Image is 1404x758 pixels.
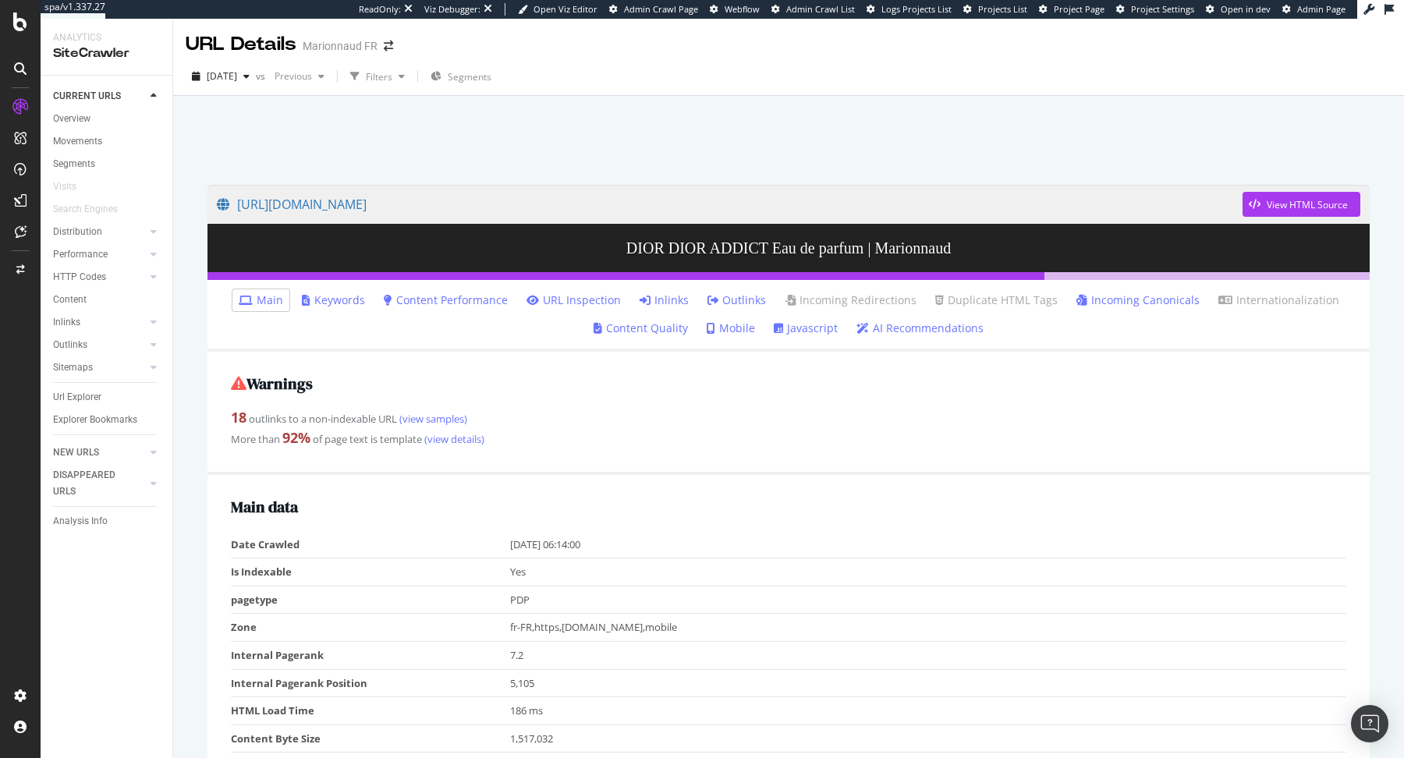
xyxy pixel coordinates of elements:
a: URL Inspection [526,292,621,308]
a: Movements [53,133,161,150]
div: Sitemaps [53,360,93,376]
a: Keywords [302,292,365,308]
span: Projects List [978,3,1027,15]
div: CURRENT URLS [53,88,121,104]
a: Javascript [774,321,838,336]
a: Search Engines [53,201,133,218]
div: Open Intercom Messenger [1351,705,1388,742]
div: Viz Debugger: [424,3,480,16]
a: Content [53,292,161,308]
div: Analytics [53,31,160,44]
a: Duplicate HTML Tags [935,292,1058,308]
a: Performance [53,246,146,263]
td: 186 ms [510,697,1347,725]
div: Overview [53,111,90,127]
div: Marionnaud FR [303,38,378,54]
a: Incoming Redirections [785,292,916,308]
a: Projects List [963,3,1027,16]
td: Content Byte Size [231,724,510,753]
a: Project Page [1039,3,1104,16]
div: Explorer Bookmarks [53,412,137,428]
button: View HTML Source [1243,192,1360,217]
td: Zone [231,614,510,642]
td: 5,105 [510,669,1347,697]
td: pagetype [231,586,510,614]
a: Analysis Info [53,513,161,530]
td: fr-FR,https,[DOMAIN_NAME],mobile [510,614,1347,642]
a: Logs Projects List [867,3,952,16]
span: Logs Projects List [881,3,952,15]
div: HTTP Codes [53,269,106,285]
span: vs [256,69,268,83]
div: URL Details [186,31,296,58]
td: Is Indexable [231,558,510,586]
a: Admin Crawl Page [609,3,698,16]
a: NEW URLS [53,445,146,461]
td: HTML Load Time [231,697,510,725]
a: Webflow [710,3,760,16]
td: Internal Pagerank Position [231,669,510,697]
a: Open Viz Editor [518,3,597,16]
td: PDP [510,586,1347,614]
a: Sitemaps [53,360,146,376]
a: CURRENT URLS [53,88,146,104]
div: Movements [53,133,102,150]
button: Previous [268,64,331,89]
strong: 92 % [282,428,310,447]
a: Main [239,292,283,308]
span: Webflow [725,3,760,15]
a: Url Explorer [53,389,161,406]
a: Inlinks [53,314,146,331]
td: Date Crawled [231,531,510,558]
a: (view samples) [397,412,467,426]
span: Admin Crawl List [786,3,855,15]
td: 7.2 [510,641,1347,669]
a: HTTP Codes [53,269,146,285]
span: Admin Page [1297,3,1345,15]
div: View HTML Source [1267,198,1348,211]
span: Open in dev [1221,3,1271,15]
div: arrow-right-arrow-left [384,41,393,51]
td: Internal Pagerank [231,641,510,669]
span: Project Settings [1131,3,1194,15]
a: Incoming Canonicals [1076,292,1200,308]
div: Search Engines [53,201,118,218]
a: Segments [53,156,161,172]
div: ReadOnly: [359,3,401,16]
a: Admin Crawl List [771,3,855,16]
a: Internationalization [1218,292,1339,308]
a: Explorer Bookmarks [53,412,161,428]
span: Open Viz Editor [534,3,597,15]
a: Admin Page [1282,3,1345,16]
a: Content Performance [384,292,508,308]
a: Open in dev [1206,3,1271,16]
strong: 18 [231,408,246,427]
h2: Main data [231,498,1346,515]
a: Outlinks [707,292,766,308]
button: Segments [424,64,498,89]
div: SiteCrawler [53,44,160,62]
button: Filters [344,64,411,89]
td: 1,517,032 [510,724,1347,753]
span: 2025 Sep. 15th [207,69,237,83]
div: Outlinks [53,337,87,353]
a: Project Settings [1116,3,1194,16]
div: Filters [366,70,392,83]
span: Segments [448,70,491,83]
a: (view details) [422,432,484,446]
a: Inlinks [640,292,689,308]
h3: DIOR DIOR ADDICT Eau de parfum | Marionnaud [207,224,1370,272]
div: outlinks to a non-indexable URL [231,408,1346,428]
div: Distribution [53,224,102,240]
a: Mobile [707,321,755,336]
div: Inlinks [53,314,80,331]
span: Project Page [1054,3,1104,15]
div: Url Explorer [53,389,101,406]
div: More than of page text is template [231,428,1346,448]
td: [DATE] 06:14:00 [510,531,1347,558]
div: Analysis Info [53,513,108,530]
div: DISAPPEARED URLS [53,467,132,500]
a: Distribution [53,224,146,240]
div: NEW URLS [53,445,99,461]
span: Admin Crawl Page [624,3,698,15]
